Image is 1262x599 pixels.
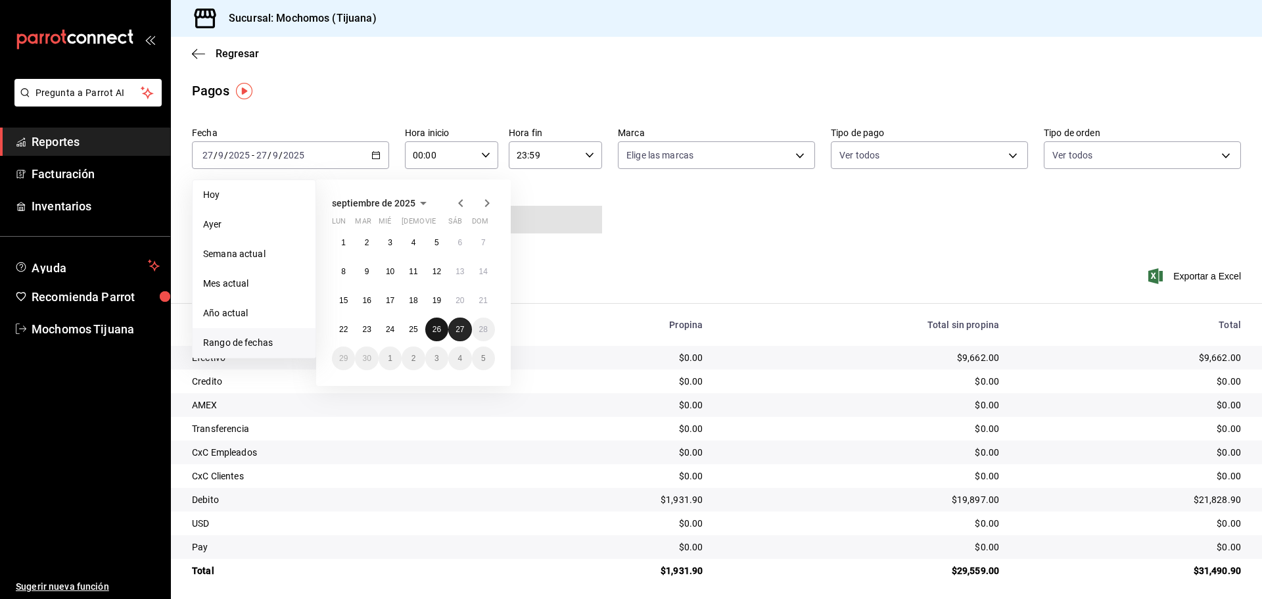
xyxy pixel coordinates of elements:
[1044,128,1241,137] label: Tipo de orden
[409,267,417,276] abbr: 11 de septiembre de 2025
[252,150,254,160] span: -
[236,83,252,99] button: Tooltip marker
[386,325,394,334] abbr: 24 de septiembre de 2025
[434,354,439,363] abbr: 3 de octubre de 2025
[279,150,283,160] span: /
[479,267,488,276] abbr: 14 de septiembre de 2025
[724,493,999,506] div: $19,897.00
[355,318,378,341] button: 23 de septiembre de 2025
[523,398,703,412] div: $0.00
[341,267,346,276] abbr: 8 de septiembre de 2025
[432,296,441,305] abbr: 19 de septiembre de 2025
[192,540,502,554] div: Pay
[32,288,160,306] span: Recomienda Parrot
[214,150,218,160] span: /
[203,188,305,202] span: Hoy
[192,493,502,506] div: Debito
[332,231,355,254] button: 1 de septiembre de 2025
[724,564,999,577] div: $29,559.00
[192,398,502,412] div: AMEX
[256,150,268,160] input: --
[355,289,378,312] button: 16 de septiembre de 2025
[1020,320,1241,330] div: Total
[1151,268,1241,284] button: Exportar a Excel
[192,469,502,483] div: CxC Clientes
[379,217,391,231] abbr: miércoles
[192,128,389,137] label: Fecha
[472,260,495,283] button: 14 de septiembre de 2025
[379,260,402,283] button: 10 de septiembre de 2025
[481,354,486,363] abbr: 5 de octubre de 2025
[839,149,879,162] span: Ver todos
[224,150,228,160] span: /
[379,231,402,254] button: 3 de septiembre de 2025
[379,318,402,341] button: 24 de septiembre de 2025
[192,564,502,577] div: Total
[432,267,441,276] abbr: 12 de septiembre de 2025
[145,34,155,45] button: open_drawer_menu
[14,79,162,107] button: Pregunta a Parrot AI
[479,325,488,334] abbr: 28 de septiembre de 2025
[388,238,392,247] abbr: 3 de septiembre de 2025
[1020,564,1241,577] div: $31,490.90
[456,325,464,334] abbr: 27 de septiembre de 2025
[216,47,259,60] span: Regresar
[448,318,471,341] button: 27 de septiembre de 2025
[332,198,415,208] span: septiembre de 2025
[202,150,214,160] input: --
[332,318,355,341] button: 22 de septiembre de 2025
[339,325,348,334] abbr: 22 de septiembre de 2025
[618,128,815,137] label: Marca
[362,325,371,334] abbr: 23 de septiembre de 2025
[523,320,703,330] div: Propina
[379,289,402,312] button: 17 de septiembre de 2025
[472,289,495,312] button: 21 de septiembre de 2025
[457,354,462,363] abbr: 4 de octubre de 2025
[523,469,703,483] div: $0.00
[386,296,394,305] abbr: 17 de septiembre de 2025
[425,289,448,312] button: 19 de septiembre de 2025
[203,218,305,231] span: Ayer
[523,517,703,530] div: $0.00
[523,540,703,554] div: $0.00
[402,347,425,370] button: 2 de octubre de 2025
[341,238,346,247] abbr: 1 de septiembre de 2025
[32,133,160,151] span: Reportes
[192,422,502,435] div: Transferencia
[405,128,498,137] label: Hora inicio
[456,267,464,276] abbr: 13 de septiembre de 2025
[192,446,502,459] div: CxC Empleados
[456,296,464,305] abbr: 20 de septiembre de 2025
[192,517,502,530] div: USD
[1020,375,1241,388] div: $0.00
[218,11,377,26] h3: Sucursal: Mochomos (Tijuana)
[355,347,378,370] button: 30 de septiembre de 2025
[332,217,346,231] abbr: lunes
[472,217,488,231] abbr: domingo
[379,347,402,370] button: 1 de octubre de 2025
[32,197,160,215] span: Inventarios
[724,469,999,483] div: $0.00
[192,81,229,101] div: Pagos
[402,217,479,231] abbr: jueves
[448,289,471,312] button: 20 de septiembre de 2025
[425,217,436,231] abbr: viernes
[411,238,416,247] abbr: 4 de septiembre de 2025
[283,150,305,160] input: ----
[332,347,355,370] button: 29 de septiembre de 2025
[409,325,417,334] abbr: 25 de septiembre de 2025
[724,422,999,435] div: $0.00
[472,318,495,341] button: 28 de septiembre de 2025
[203,277,305,291] span: Mes actual
[425,260,448,283] button: 12 de septiembre de 2025
[724,540,999,554] div: $0.00
[339,354,348,363] abbr: 29 de septiembre de 2025
[203,306,305,320] span: Año actual
[523,375,703,388] div: $0.00
[203,336,305,350] span: Rango de fechas
[448,347,471,370] button: 4 de octubre de 2025
[448,231,471,254] button: 6 de septiembre de 2025
[724,398,999,412] div: $0.00
[1020,517,1241,530] div: $0.00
